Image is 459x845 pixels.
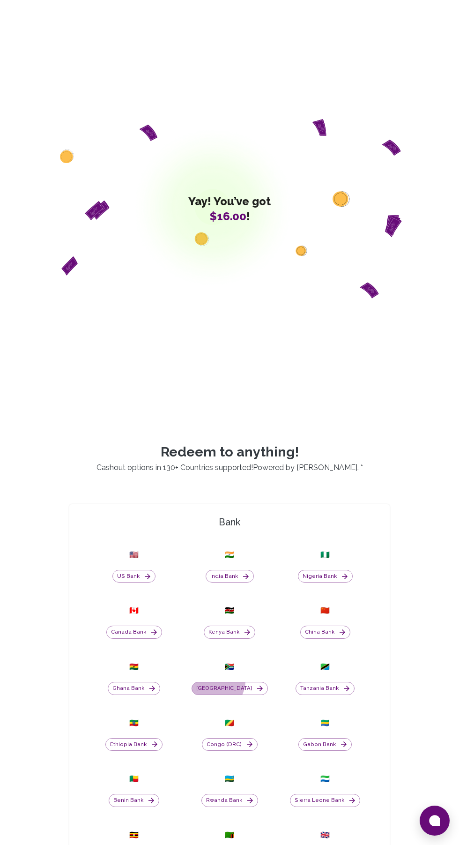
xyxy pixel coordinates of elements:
span: 🇬🇭 [129,661,139,673]
button: Kenya Bank [204,626,255,639]
button: Canada Bank [106,626,162,639]
button: China Bank [300,626,350,639]
span: 🇬🇦 [320,718,330,729]
button: Ghana Bank [108,682,160,695]
button: Ethiopia Bank [105,738,163,751]
button: Tanzania Bank [296,682,355,695]
span: 🇿🇦 [225,661,234,673]
button: India Bank [206,570,254,583]
button: Congo (DRC) [202,738,258,751]
span: 🇺🇸 [129,549,139,561]
span: 🇪🇹 [129,718,139,729]
span: 🇺🇬 [129,830,139,841]
p: Redeem to anything! [57,444,402,460]
span: $16.00 [209,209,246,223]
p: Cashout options in 130+ Countries supported! . * [57,462,402,473]
span: 🇧🇯 [129,773,139,785]
span: 🇰🇪 [225,605,234,616]
h4: Bank [73,516,386,529]
a: Powered by [PERSON_NAME] [253,463,357,472]
span: 🇨🇳 [320,605,330,616]
span: 🇹🇿 [320,661,330,673]
button: Nigeria Bank [298,570,353,583]
span: 🇬🇧 [320,830,330,841]
span: 🇷🇼 [225,773,234,785]
span: Yay! You’ve got [188,197,271,206]
span: ! [188,212,271,221]
button: Benin Bank [109,794,159,807]
span: 🇨🇬 [225,718,234,729]
button: Sierra Leone Bank [290,794,360,807]
span: 🇨🇦 [129,605,139,616]
button: Rwanda Bank [201,794,258,807]
span: 🇿🇲 [225,830,234,841]
button: Gabon Bank [298,738,352,751]
span: 🇸🇱 [320,773,330,785]
button: Open chat window [420,806,450,836]
span: 🇮🇳 [225,549,234,561]
button: [GEOGRAPHIC_DATA] [192,682,268,695]
span: 🇳🇬 [320,549,330,561]
button: US Bank [112,570,155,583]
